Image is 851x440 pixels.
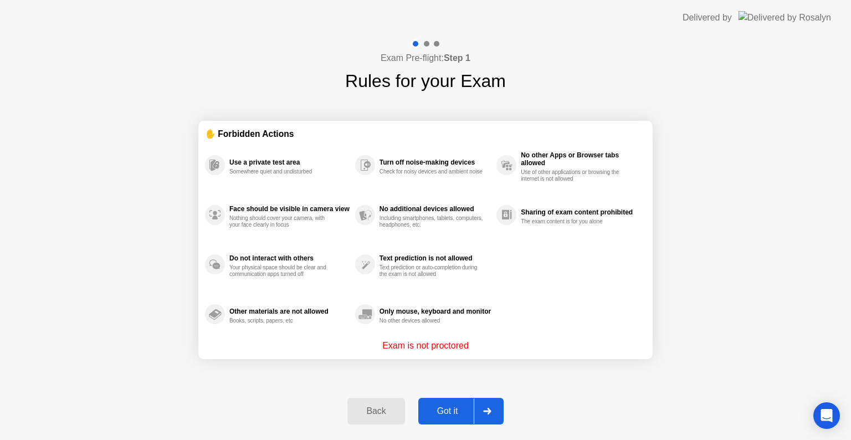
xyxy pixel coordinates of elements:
div: Use a private test area [229,158,350,166]
div: Including smartphones, tablets, computers, headphones, etc. [380,215,484,228]
button: Got it [418,398,504,424]
div: Somewhere quiet and undisturbed [229,168,334,175]
div: No other devices allowed [380,318,484,324]
div: Books, scripts, papers, etc [229,318,334,324]
div: Open Intercom Messenger [813,402,840,429]
div: Text prediction or auto-completion during the exam is not allowed [380,264,484,278]
div: Got it [422,406,474,416]
div: Turn off noise-making devices [380,158,491,166]
h4: Exam Pre-flight: [381,52,470,65]
div: ✋ Forbidden Actions [205,127,646,140]
button: Back [347,398,404,424]
div: Only mouse, keyboard and monitor [380,308,491,315]
div: Back [351,406,401,416]
div: Other materials are not allowed [229,308,350,315]
div: The exam content is for you alone [521,218,626,225]
div: Sharing of exam content prohibited [521,208,640,216]
div: Text prediction is not allowed [380,254,491,262]
div: No additional devices allowed [380,205,491,213]
b: Step 1 [444,53,470,63]
div: Your physical space should be clear and communication apps turned off [229,264,334,278]
div: Nothing should cover your camera, with your face clearly in focus [229,215,334,228]
p: Exam is not proctored [382,339,469,352]
div: Delivered by [683,11,732,24]
div: Use of other applications or browsing the internet is not allowed [521,169,626,182]
div: Face should be visible in camera view [229,205,350,213]
h1: Rules for your Exam [345,68,506,94]
div: Check for noisy devices and ambient noise [380,168,484,175]
div: No other Apps or Browser tabs allowed [521,151,640,167]
div: Do not interact with others [229,254,350,262]
img: Delivered by Rosalyn [739,11,831,24]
